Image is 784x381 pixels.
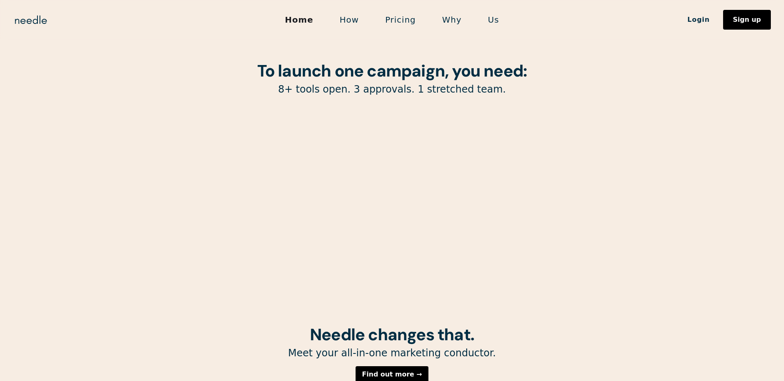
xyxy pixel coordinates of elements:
[272,11,326,28] a: Home
[674,13,723,27] a: Login
[257,60,527,81] strong: To launch one campaign, you need:
[182,347,602,360] p: Meet your all-in-one marketing conductor.
[733,16,761,23] div: Sign up
[723,10,771,30] a: Sign up
[310,324,474,345] strong: Needle changes that.
[182,83,602,96] p: 8+ tools open. 3 approvals. 1 stretched team.
[429,11,475,28] a: Why
[326,11,372,28] a: How
[475,11,512,28] a: Us
[362,371,422,378] div: Find out more →
[372,11,429,28] a: Pricing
